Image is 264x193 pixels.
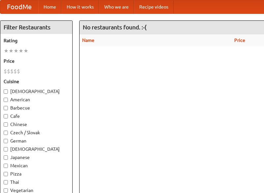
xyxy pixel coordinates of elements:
input: [DEMOGRAPHIC_DATA] [4,147,8,151]
li: $ [7,68,10,75]
li: $ [17,68,20,75]
ng-pluralize: No restaurants found. :-( [83,24,147,30]
li: ★ [4,47,9,54]
a: Name [82,38,94,43]
label: Japanese [4,154,69,161]
input: Vegetarian [4,188,8,193]
input: Chinese [4,122,8,127]
a: Who we are [99,0,134,14]
li: ★ [14,47,18,54]
input: German [4,139,8,143]
label: [DEMOGRAPHIC_DATA] [4,146,69,152]
input: Thai [4,180,8,184]
h5: Rating [4,37,69,44]
input: Czech / Slovak [4,131,8,135]
label: Mexican [4,162,69,169]
input: Pizza [4,172,8,176]
li: ★ [23,47,28,54]
li: ★ [9,47,14,54]
li: $ [14,68,17,75]
a: Recipe videos [134,0,174,14]
label: Thai [4,179,69,185]
input: Japanese [4,155,8,160]
label: German [4,138,69,144]
a: How it works [61,0,99,14]
h5: Cuisine [4,78,69,85]
h5: Price [4,58,69,64]
label: Pizza [4,171,69,177]
li: ★ [18,47,23,54]
label: [DEMOGRAPHIC_DATA] [4,88,69,95]
input: Cafe [4,114,8,118]
label: American [4,96,69,103]
input: Barbecue [4,106,8,110]
label: Chinese [4,121,69,128]
label: Barbecue [4,105,69,111]
li: $ [10,68,14,75]
input: Mexican [4,164,8,168]
li: $ [4,68,7,75]
label: Czech / Slovak [4,129,69,136]
input: [DEMOGRAPHIC_DATA] [4,89,8,94]
a: Home [38,0,61,14]
a: Price [234,38,245,43]
a: FoodMe [0,0,38,14]
input: American [4,98,8,102]
h4: Filter Restaurants [0,21,72,34]
label: Cafe [4,113,69,119]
